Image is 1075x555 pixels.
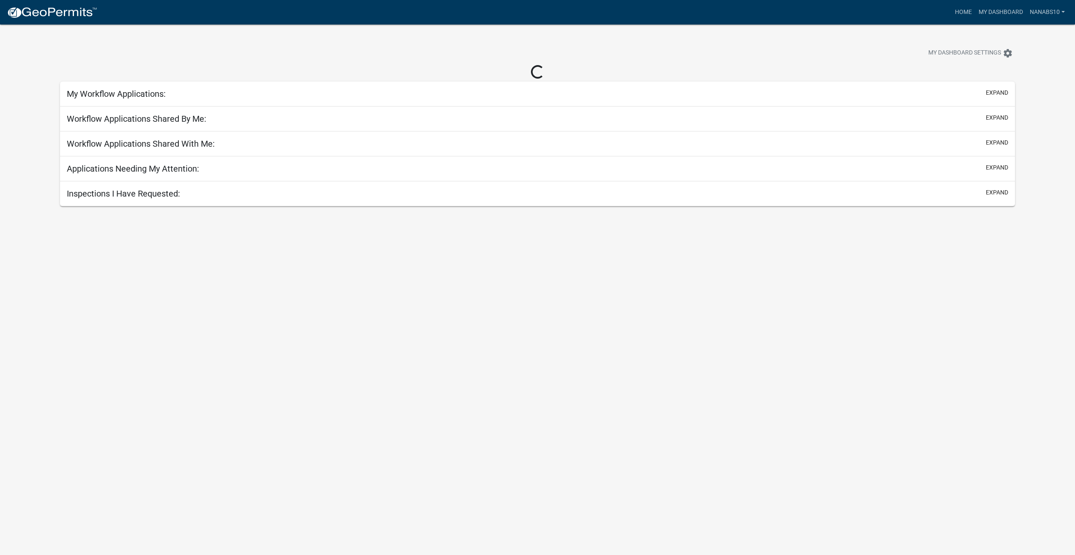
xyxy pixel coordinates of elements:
[986,88,1008,97] button: expand
[922,45,1020,61] button: My Dashboard Settingssettings
[975,4,1026,20] a: My Dashboard
[67,89,166,99] h5: My Workflow Applications:
[67,189,180,199] h5: Inspections I Have Requested:
[67,114,206,124] h5: Workflow Applications Shared By Me:
[986,163,1008,172] button: expand
[67,164,199,174] h5: Applications Needing My Attention:
[952,4,975,20] a: Home
[1003,48,1013,58] i: settings
[67,139,215,149] h5: Workflow Applications Shared With Me:
[986,138,1008,147] button: expand
[928,48,1001,58] span: My Dashboard Settings
[1026,4,1068,20] a: nanabs10
[986,113,1008,122] button: expand
[986,188,1008,197] button: expand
